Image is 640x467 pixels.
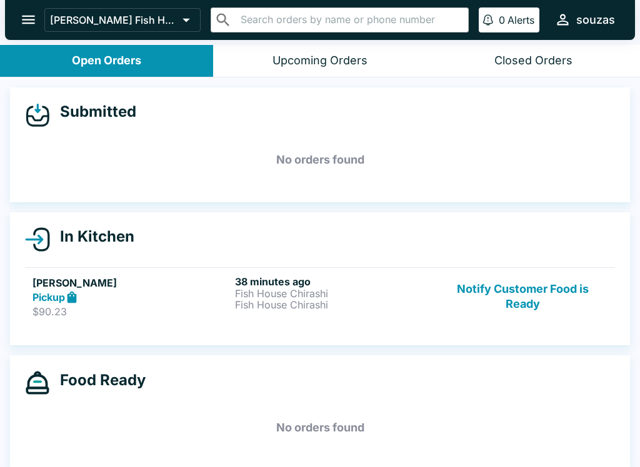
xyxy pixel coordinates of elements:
[32,305,230,318] p: $90.23
[235,288,432,299] p: Fish House Chirashi
[50,102,136,121] h4: Submitted
[494,54,572,68] div: Closed Orders
[32,291,65,303] strong: Pickup
[32,275,230,290] h5: [PERSON_NAME]
[235,299,432,310] p: Fish House Chirashi
[72,54,141,68] div: Open Orders
[549,6,620,33] button: souzas
[235,275,432,288] h6: 38 minutes ago
[50,14,177,26] p: [PERSON_NAME] Fish House
[12,4,44,36] button: open drawer
[25,267,615,326] a: [PERSON_NAME]Pickup$90.2338 minutes agoFish House ChirashiFish House ChirashiNotify Customer Food...
[507,14,534,26] p: Alerts
[25,405,615,450] h5: No orders found
[44,8,201,32] button: [PERSON_NAME] Fish House
[237,11,463,29] input: Search orders by name or phone number
[576,12,615,27] div: souzas
[50,227,134,246] h4: In Kitchen
[499,14,505,26] p: 0
[25,137,615,182] h5: No orders found
[50,371,146,390] h4: Food Ready
[272,54,367,68] div: Upcoming Orders
[438,275,607,318] button: Notify Customer Food is Ready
